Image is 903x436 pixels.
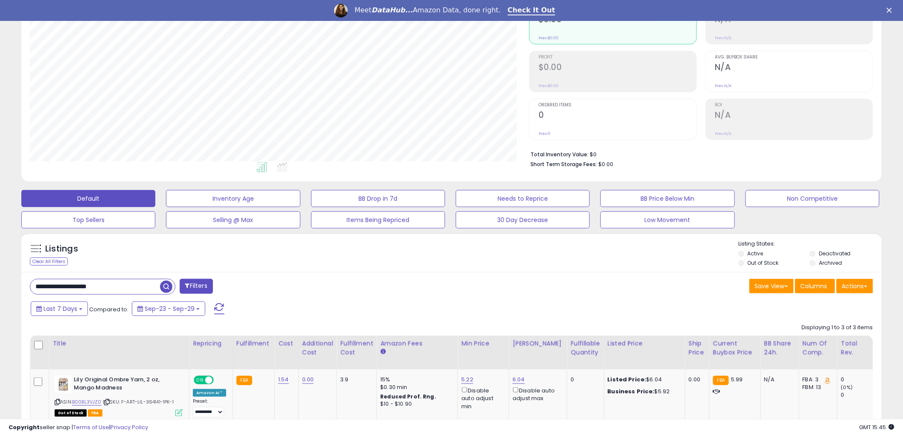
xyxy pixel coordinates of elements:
[571,376,597,383] div: 0
[748,259,779,266] label: Out of Stock
[764,376,792,383] div: N/A
[213,377,226,384] span: OFF
[608,387,655,395] b: Business Price:
[340,339,373,357] div: Fulfillment Cost
[456,211,590,228] button: 30 Day Decrease
[111,423,148,431] a: Privacy Policy
[539,62,696,74] h2: $0.00
[132,301,205,316] button: Sep-23 - Sep-29
[841,384,853,391] small: (0%)
[236,339,271,348] div: Fulfillment
[795,279,835,293] button: Columns
[193,398,226,418] div: Preset:
[764,339,795,357] div: BB Share 24h.
[334,4,348,18] img: Profile image for Georgie
[841,376,876,383] div: 0
[380,383,451,391] div: $0.30 min
[55,410,87,417] span: All listings that are currently out of stock and unavailable for purchase on Amazon
[841,391,876,399] div: 0
[689,376,703,383] div: 0.00
[715,35,731,41] small: Prev: N/A
[715,103,873,108] span: ROI
[145,304,195,313] span: Sep-23 - Sep-29
[340,376,370,383] div: 3.9
[715,83,731,88] small: Prev: N/A
[749,279,794,293] button: Save View
[513,386,560,402] div: Disable auto adjust max
[380,339,454,348] div: Amazon Fees
[539,110,696,122] h2: 0
[166,190,300,207] button: Inventory Age
[600,211,734,228] button: Low Movement
[748,250,763,257] label: Active
[302,375,314,384] a: 0.00
[819,250,851,257] label: Deactivated
[461,339,505,348] div: Min Price
[530,161,597,168] b: Short Term Storage Fees:
[52,339,186,348] div: Title
[715,110,873,122] h2: N/A
[166,211,300,228] button: Selling @ Max
[803,339,834,357] div: Num of Comp.
[31,301,88,316] button: Last 7 Days
[103,398,174,405] span: | SKU: F-ART-LIL-364141-1PK-1
[539,103,696,108] span: Ordered Items
[600,190,734,207] button: BB Price Below Min
[539,55,696,60] span: Profit
[819,259,842,266] label: Archived
[513,375,525,384] a: 6.04
[195,377,205,384] span: ON
[355,6,501,15] div: Meet Amazon Data, done right.
[841,339,872,357] div: Total Rev.
[456,190,590,207] button: Needs to Reprice
[513,339,563,348] div: [PERSON_NAME]
[571,339,600,357] div: Fulfillable Quantity
[380,393,436,400] b: Reduced Prof. Rng.
[72,398,102,406] a: B00BL3VJZ0
[803,376,831,383] div: FBA: 3
[608,388,679,395] div: $5.92
[801,282,827,290] span: Columns
[530,149,867,159] li: $0
[193,389,226,397] div: Amazon AI *
[278,339,295,348] div: Cost
[21,190,155,207] button: Default
[530,151,588,158] b: Total Inventory Value:
[278,375,289,384] a: 1.54
[739,240,882,248] p: Listing States:
[44,304,77,313] span: Last 7 Days
[89,305,128,313] span: Compared to:
[73,423,109,431] a: Terms of Use
[539,35,559,41] small: Prev: $0.00
[802,324,873,332] div: Displaying 1 to 3 of 3 items
[9,424,148,432] div: seller snap | |
[887,8,895,13] div: Close
[380,401,451,408] div: $10 - $10.90
[608,375,647,383] b: Listed Price:
[380,348,385,356] small: Amazon Fees.
[380,376,451,383] div: 15%
[461,375,473,384] a: 5.22
[461,386,502,410] div: Disable auto adjust min
[21,211,155,228] button: Top Sellers
[713,339,757,357] div: Current Buybox Price
[74,376,178,394] b: Lily Original Ombre Yarn, 2 oz, Mango Madness
[608,339,682,348] div: Listed Price
[88,410,102,417] span: FBA
[539,131,551,136] small: Prev: 0
[55,376,183,416] div: ASIN:
[508,6,556,15] a: Check It Out
[746,190,880,207] button: Non Competitive
[236,376,252,385] small: FBA
[715,55,873,60] span: Avg. Buybox Share
[803,383,831,391] div: FBM: 13
[30,258,68,266] div: Clear All Filters
[608,376,679,383] div: $6.04
[55,376,72,393] img: 51o4TTTJ97L._SL40_.jpg
[598,160,613,168] span: $0.00
[193,339,229,348] div: Repricing
[731,375,743,383] span: 5.99
[715,131,731,136] small: Prev: N/A
[302,339,333,357] div: Additional Cost
[9,423,40,431] strong: Copyright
